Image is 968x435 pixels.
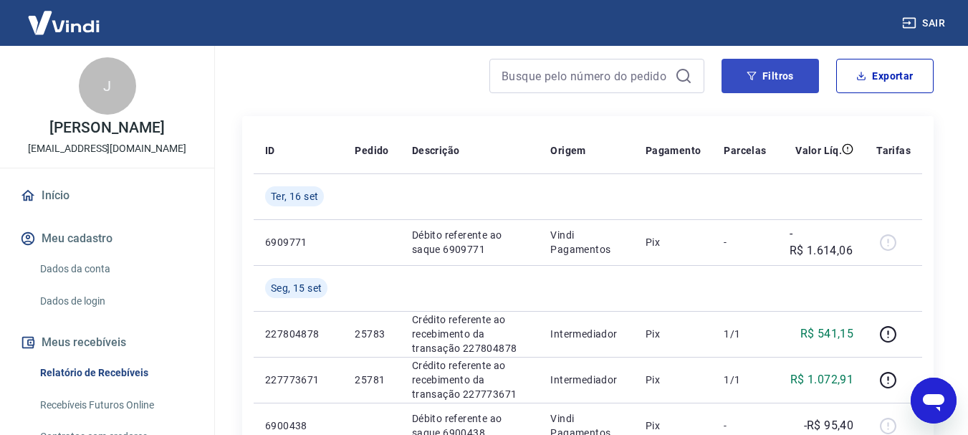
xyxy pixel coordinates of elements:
a: Dados de login [34,287,197,316]
p: Pedido [355,143,388,158]
p: Crédito referente ao recebimento da transação 227804878 [412,312,528,355]
p: Pix [646,419,701,433]
p: Valor Líq. [795,143,842,158]
p: 6909771 [265,235,332,249]
p: Pagamento [646,143,701,158]
p: R$ 1.072,91 [790,371,853,388]
p: Parcelas [724,143,766,158]
p: Tarifas [876,143,911,158]
a: Relatório de Recebíveis [34,358,197,388]
p: -R$ 95,40 [804,417,854,434]
img: Vindi [17,1,110,44]
p: 25783 [355,327,388,341]
button: Exportar [836,59,934,93]
p: -R$ 1.614,06 [790,225,854,259]
p: Pix [646,373,701,387]
button: Meus recebíveis [17,327,197,358]
p: Intermediador [550,373,622,387]
p: [PERSON_NAME] [49,120,164,135]
span: Seg, 15 set [271,281,322,295]
p: Descrição [412,143,460,158]
a: Início [17,180,197,211]
button: Sair [899,10,951,37]
p: ID [265,143,275,158]
p: 25781 [355,373,388,387]
p: 1/1 [724,327,766,341]
p: Débito referente ao saque 6909771 [412,228,528,257]
iframe: Botão para abrir a janela de mensagens [911,378,957,424]
button: Filtros [722,59,819,93]
p: Intermediador [550,327,622,341]
p: 227804878 [265,327,332,341]
input: Busque pelo número do pedido [502,65,669,87]
div: J [79,57,136,115]
a: Recebíveis Futuros Online [34,391,197,420]
p: R$ 541,15 [800,325,854,343]
p: Pix [646,327,701,341]
p: 6900438 [265,419,332,433]
p: 227773671 [265,373,332,387]
p: Pix [646,235,701,249]
a: Dados da conta [34,254,197,284]
span: Ter, 16 set [271,189,318,204]
p: - [724,419,766,433]
p: Origem [550,143,585,158]
p: - [724,235,766,249]
p: [EMAIL_ADDRESS][DOMAIN_NAME] [28,141,186,156]
button: Meu cadastro [17,223,197,254]
p: Vindi Pagamentos [550,228,622,257]
p: Crédito referente ao recebimento da transação 227773671 [412,358,528,401]
p: 1/1 [724,373,766,387]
